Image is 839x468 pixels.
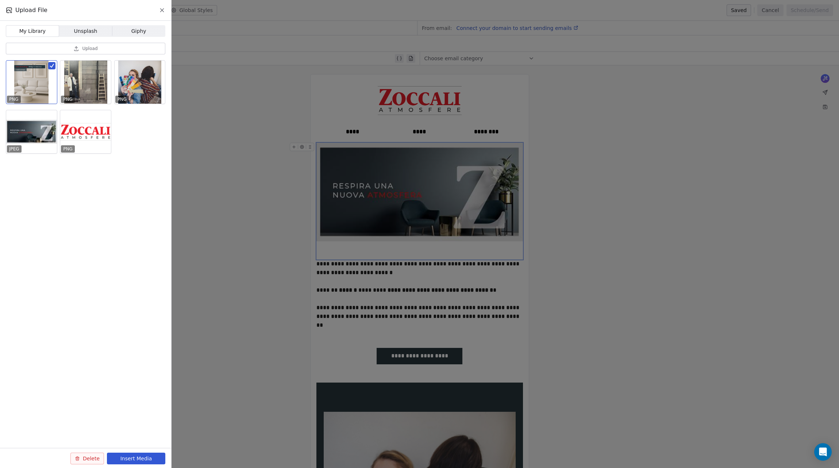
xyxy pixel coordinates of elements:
[82,46,97,51] span: Upload
[74,27,97,35] span: Unsplash
[9,96,19,102] p: PNG
[131,27,146,35] span: Giphy
[70,453,104,464] button: Delete
[63,146,73,152] p: PNG
[6,43,165,54] button: Upload
[118,96,127,102] p: PNG
[9,146,19,152] p: JPEG
[63,96,73,102] p: PNG
[814,443,832,461] div: Open Intercom Messenger
[15,6,47,15] span: Upload File
[107,453,165,464] button: Insert Media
